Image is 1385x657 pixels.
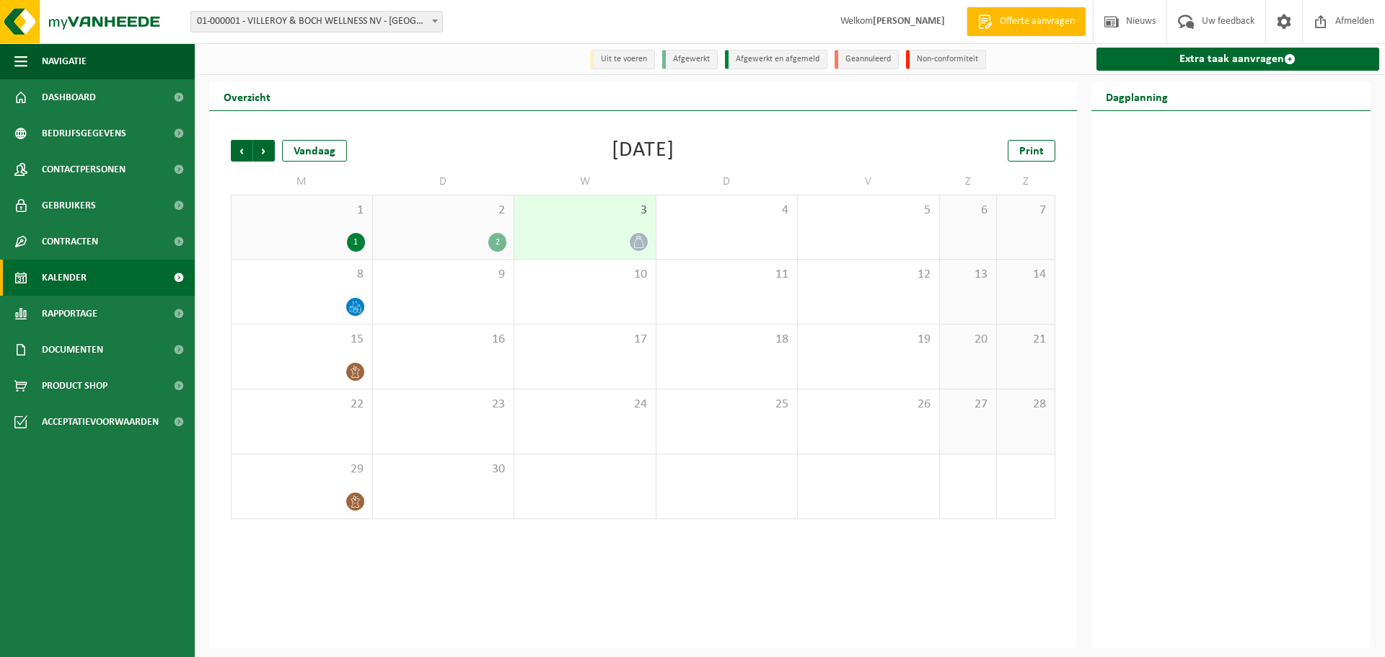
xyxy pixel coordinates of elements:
[1019,146,1044,157] span: Print
[1091,82,1182,110] h2: Dagplanning
[664,203,791,219] span: 4
[42,224,98,260] span: Contracten
[42,79,96,115] span: Dashboard
[805,203,932,219] span: 5
[522,203,648,219] span: 3
[805,267,932,283] span: 12
[191,12,442,32] span: 01-000001 - VILLEROY & BOCH WELLNESS NV - ROESELARE
[42,404,159,440] span: Acceptatievoorwaarden
[239,332,365,348] span: 15
[947,397,990,413] span: 27
[231,169,373,195] td: M
[664,267,791,283] span: 11
[209,82,285,110] h2: Overzicht
[380,462,507,477] span: 30
[967,7,1086,36] a: Offerte aanvragen
[514,169,656,195] td: W
[873,16,945,27] strong: [PERSON_NAME]
[522,332,648,348] span: 17
[725,50,827,69] li: Afgewerkt en afgemeld
[488,233,506,252] div: 2
[997,169,1055,195] td: Z
[805,332,932,348] span: 19
[664,332,791,348] span: 18
[940,169,998,195] td: Z
[1004,332,1047,348] span: 21
[380,332,507,348] span: 16
[612,140,674,162] div: [DATE]
[1004,397,1047,413] span: 28
[42,260,87,296] span: Kalender
[380,203,507,219] span: 2
[42,188,96,224] span: Gebruikers
[805,397,932,413] span: 26
[190,11,443,32] span: 01-000001 - VILLEROY & BOCH WELLNESS NV - ROESELARE
[282,140,347,162] div: Vandaag
[906,50,986,69] li: Non-conformiteit
[947,332,990,348] span: 20
[380,267,507,283] span: 9
[42,368,107,404] span: Product Shop
[253,140,275,162] span: Volgende
[996,14,1078,29] span: Offerte aanvragen
[42,115,126,151] span: Bedrijfsgegevens
[42,296,97,332] span: Rapportage
[947,267,990,283] span: 13
[42,43,87,79] span: Navigatie
[42,151,126,188] span: Contactpersonen
[239,462,365,477] span: 29
[656,169,799,195] td: D
[522,397,648,413] span: 24
[522,267,648,283] span: 10
[42,332,103,368] span: Documenten
[1004,267,1047,283] span: 14
[239,203,365,219] span: 1
[1004,203,1047,219] span: 7
[1008,140,1055,162] a: Print
[798,169,940,195] td: V
[1096,48,1380,71] a: Extra taak aanvragen
[239,397,365,413] span: 22
[380,397,507,413] span: 23
[373,169,515,195] td: D
[231,140,252,162] span: Vorige
[590,50,655,69] li: Uit te voeren
[662,50,718,69] li: Afgewerkt
[664,397,791,413] span: 25
[835,50,899,69] li: Geannuleerd
[347,233,365,252] div: 1
[239,267,365,283] span: 8
[947,203,990,219] span: 6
